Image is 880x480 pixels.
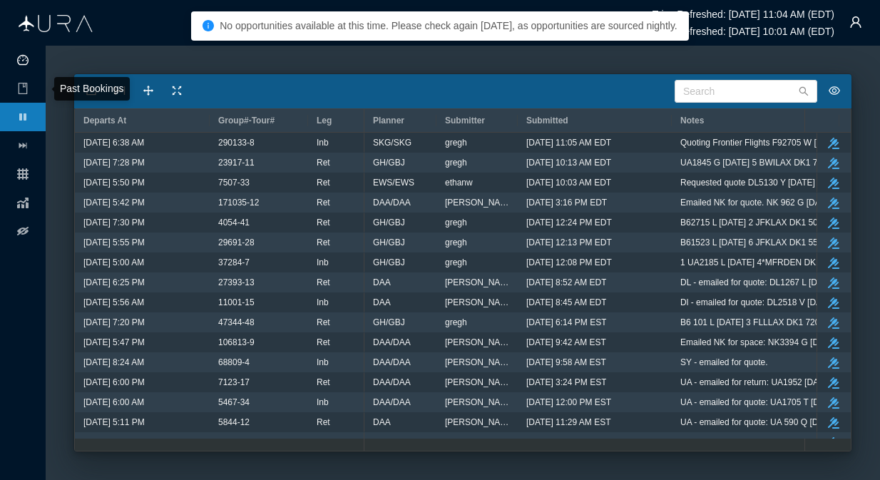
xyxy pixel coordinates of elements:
[680,116,704,126] span: Notes
[653,9,834,20] h6: Trips Refreshed: [DATE] 11:04 AM (EDT)
[373,116,404,126] span: Planner
[218,273,255,292] span: 27393-13
[17,140,29,151] i: icon: fast-forward
[317,233,330,252] span: Ret
[526,233,612,252] span: [DATE] 12:13 PM EDT
[317,313,330,332] span: Ret
[526,413,611,432] span: [DATE] 11:29 AM EST
[445,273,509,292] span: [PERSON_NAME]
[317,293,329,312] span: Inb
[218,433,255,451] span: 39969-13
[799,86,809,96] i: icon: search
[108,80,131,103] button: icon: column-width
[445,393,509,412] span: [PERSON_NAME]
[526,116,568,126] span: Submitted
[218,193,259,212] span: 171035-12
[83,393,144,412] span: [DATE] 6:00 AM
[373,133,411,152] span: SKG/SKG
[445,313,467,332] span: gregh
[317,213,330,232] span: Ret
[317,193,330,212] span: Ret
[317,433,330,451] span: Ret
[445,373,509,392] span: [PERSON_NAME]
[317,393,329,412] span: Inb
[83,413,145,432] span: [DATE] 5:11 PM
[526,433,611,451] span: [DATE] 11:12 AM EST
[83,333,145,352] span: [DATE] 5:47 PM
[526,273,606,292] span: [DATE] 8:52 AM EDT
[445,173,473,192] span: ethanw
[526,393,611,412] span: [DATE] 12:00 PM EST
[317,116,332,126] span: Leg
[83,253,144,272] span: [DATE] 5:00 AM
[317,333,330,352] span: Ret
[823,80,846,103] button: icon: eye
[445,353,509,372] span: [PERSON_NAME]
[526,353,606,372] span: [DATE] 9:58 AM EST
[373,373,411,392] span: DAA/DAA
[317,373,330,392] span: Ret
[317,173,330,192] span: Ret
[526,373,606,392] span: [DATE] 3:24 PM EST
[526,133,611,152] span: [DATE] 11:05 AM EDT
[218,153,255,172] span: 23917-11
[526,193,607,212] span: [DATE] 3:16 PM EDT
[526,333,606,352] span: [DATE] 9:42 AM EST
[373,413,391,432] span: DAA
[445,213,467,232] span: gregh
[218,116,275,126] span: Group#-Tour#
[83,353,144,372] span: [DATE] 8:24 AM
[445,116,485,126] span: Submitter
[83,293,144,312] span: [DATE] 5:56 AM
[373,273,391,292] span: DAA
[445,133,467,152] span: gregh
[615,26,834,37] h6: Opportunities Refreshed: [DATE] 10:01 AM (EDT)
[445,433,467,451] span: gregh
[218,333,255,352] span: 106813-9
[373,253,405,272] span: GH/GBJ
[218,233,255,252] span: 29691-28
[165,80,188,103] button: icon: fullscreen
[526,293,606,312] span: [DATE] 8:45 AM EDT
[526,313,606,332] span: [DATE] 6:14 PM EST
[445,193,509,212] span: [PERSON_NAME]
[19,15,93,32] img: Aura Logo
[80,80,103,103] button: icon: download
[445,153,467,172] span: gregh
[218,353,250,372] span: 68809-4
[83,433,145,451] span: [DATE] 5:25 PM
[841,8,870,36] button: icon: user
[680,353,768,372] span: SY - emailed for quote.
[83,133,144,152] span: [DATE] 6:38 AM
[218,253,250,272] span: 37284-7
[83,193,145,212] span: [DATE] 5:42 PM
[445,253,467,272] span: gregh
[83,173,145,192] span: [DATE] 5:50 PM
[373,293,391,312] span: DAA
[373,353,411,372] span: DAA/DAA
[373,433,405,451] span: GH/GBJ
[526,213,612,232] span: [DATE] 12:24 PM EDT
[373,333,411,352] span: DAA/DAA
[83,373,145,392] span: [DATE] 6:00 PM
[83,213,145,232] span: [DATE] 7:30 PM
[445,333,509,352] span: [PERSON_NAME]
[445,233,467,252] span: gregh
[317,353,329,372] span: Inb
[373,313,405,332] span: GH/GBJ
[445,293,509,312] span: [PERSON_NAME]
[526,173,611,192] span: [DATE] 10:03 AM EDT
[317,253,329,272] span: Inb
[218,393,250,412] span: 5467-34
[445,413,509,432] span: [PERSON_NAME]
[17,54,29,66] i: icon: dashboard
[83,273,145,292] span: [DATE] 6:25 PM
[83,233,145,252] span: [DATE] 5:55 PM
[373,213,405,232] span: GH/GBJ
[317,153,330,172] span: Ret
[373,153,405,172] span: GH/GBJ
[137,80,160,103] button: icon: drag
[83,313,145,332] span: [DATE] 7:20 PM
[83,153,145,172] span: [DATE] 7:28 PM
[220,20,677,31] span: No opportunities available at this time. Please check again [DATE], as opportunities are sourced ...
